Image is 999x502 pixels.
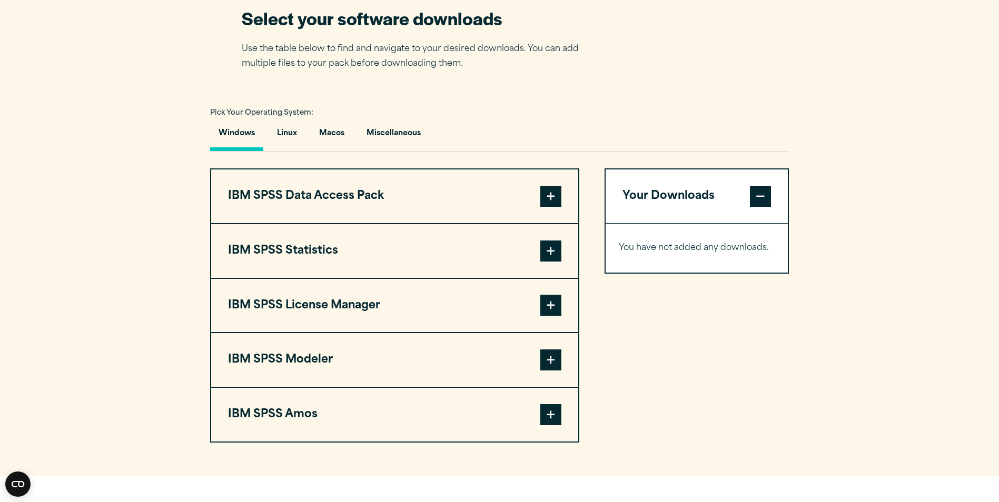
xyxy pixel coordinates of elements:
h2: Select your software downloads [242,6,595,30]
button: Open CMP widget [5,471,31,497]
button: IBM SPSS Modeler [211,333,578,387]
button: Miscellaneous [358,121,429,151]
button: IBM SPSS Amos [211,388,578,441]
button: IBM SPSS Statistics [211,224,578,278]
p: You have not added any downloads. [619,240,775,256]
button: IBM SPSS Data Access Pack [211,169,578,223]
span: Pick Your Operating System: [210,109,313,116]
button: IBM SPSS License Manager [211,279,578,333]
div: Your Downloads [606,223,788,273]
button: Linux [269,121,305,151]
button: Your Downloads [606,169,788,223]
button: Macos [311,121,353,151]
p: Use the table below to find and navigate to your desired downloads. You can add multiple files to... [242,42,595,72]
button: Windows [210,121,263,151]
